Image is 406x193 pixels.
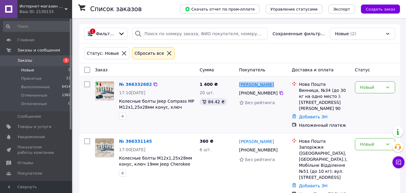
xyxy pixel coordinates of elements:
[266,5,322,14] button: Управление статусами
[17,114,41,119] span: Сообщения
[21,84,50,90] span: Выполненные
[360,141,383,148] div: Новый
[17,37,34,43] span: Главная
[245,157,275,162] span: Без рейтинга
[200,67,214,72] span: Сумма
[299,87,350,111] div: Винница, №34 (до 30 кг на одно место ): [STREET_ADDRESS][PERSON_NAME] 90
[239,82,274,88] a: [PERSON_NAME]
[63,58,69,63] span: 2
[119,139,152,144] a: № 366331145
[270,7,318,11] span: Управление статусами
[17,48,60,53] span: Заказы и сообщения
[17,171,42,176] span: Покупатели
[328,5,355,14] button: Экспорт
[20,9,72,14] div: Ваш ID: 2130133
[133,50,165,57] div: Сбросить все
[68,67,70,73] span: 2
[21,101,47,107] span: Оплаченные
[96,31,116,37] span: Фильтры
[299,183,328,188] a: Добавить ЭН
[119,90,145,95] span: 17:10[DATE]
[299,138,350,144] div: Нова Пошта
[17,58,32,63] span: Заказы
[200,98,227,105] div: 84.42 ₴
[360,84,383,91] div: Новый
[200,147,211,152] span: 6 шт.
[245,100,275,105] span: Без рейтинга
[238,89,279,97] div: [PHONE_NUMBER]
[333,7,350,11] span: Экспорт
[17,124,51,129] span: Товары и услуги
[239,67,266,72] span: Покупатель
[366,7,395,11] span: Создать заказ
[17,134,45,140] span: Уведомления
[299,81,350,87] div: Нова Пошта
[185,6,255,12] span: Скачать отчет по пром-оплате
[355,6,400,11] a: Создать заказ
[292,67,334,72] span: Доставка и оплата
[62,93,70,98] span: 1382
[86,50,120,57] div: Статус: Новые
[361,5,400,14] button: Создать заказ
[335,31,349,37] span: Новые
[95,81,114,101] a: Фото товару
[299,122,350,128] div: Наложенный платеж
[350,31,356,36] span: (2)
[90,5,142,13] h1: Список заказов
[273,31,325,37] span: Сохраненные фильтры:
[392,156,404,168] button: Чат с покупателем
[355,67,370,72] span: Статус
[119,147,145,152] span: 17:00[DATE]
[62,84,70,90] span: 6414
[95,82,114,100] img: Фото товару
[21,67,34,73] span: Новые
[66,76,70,81] span: 13
[17,160,33,166] span: Отзывы
[239,139,274,145] a: [PERSON_NAME]
[21,76,42,81] span: Принятые
[132,28,268,40] input: Поиск по номеру заказа, ФИО покупателя, номеру телефона, Email, номеру накладной
[21,93,47,98] span: Отмененные
[200,82,218,87] span: 1 400 ₴
[119,99,194,122] a: Колесные болты Jeep Compass MP М12х1,25х28мм конус, ключ 19мм Колесные болты Джип Компасс
[95,67,108,72] span: Заказ
[119,156,192,179] a: Колесные болты М12х1,25х28мм конус, ключ 19мм Jeep Cherokee KL, Jeep Compass MP, Dodge Dart, Chry...
[200,139,213,144] span: 360 ₴
[299,144,350,180] div: Запоріжжя ([GEOGRAPHIC_DATA], [GEOGRAPHIC_DATA].), Мобільне Відділення №51 (до 10 кг): вул. [STRE...
[200,90,214,95] span: 20 шт.
[119,82,152,87] a: № 366332682
[238,146,279,154] div: [PHONE_NUMBER]
[299,114,328,119] a: Добавить ЭН
[20,4,65,9] span: Интернет-магазин "КИРА"
[95,139,114,157] img: Фото товару
[17,145,56,155] span: Показатели работы компании
[180,5,260,14] button: Скачать отчет по пром-оплате
[68,101,70,107] span: 0
[3,21,71,32] input: Поиск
